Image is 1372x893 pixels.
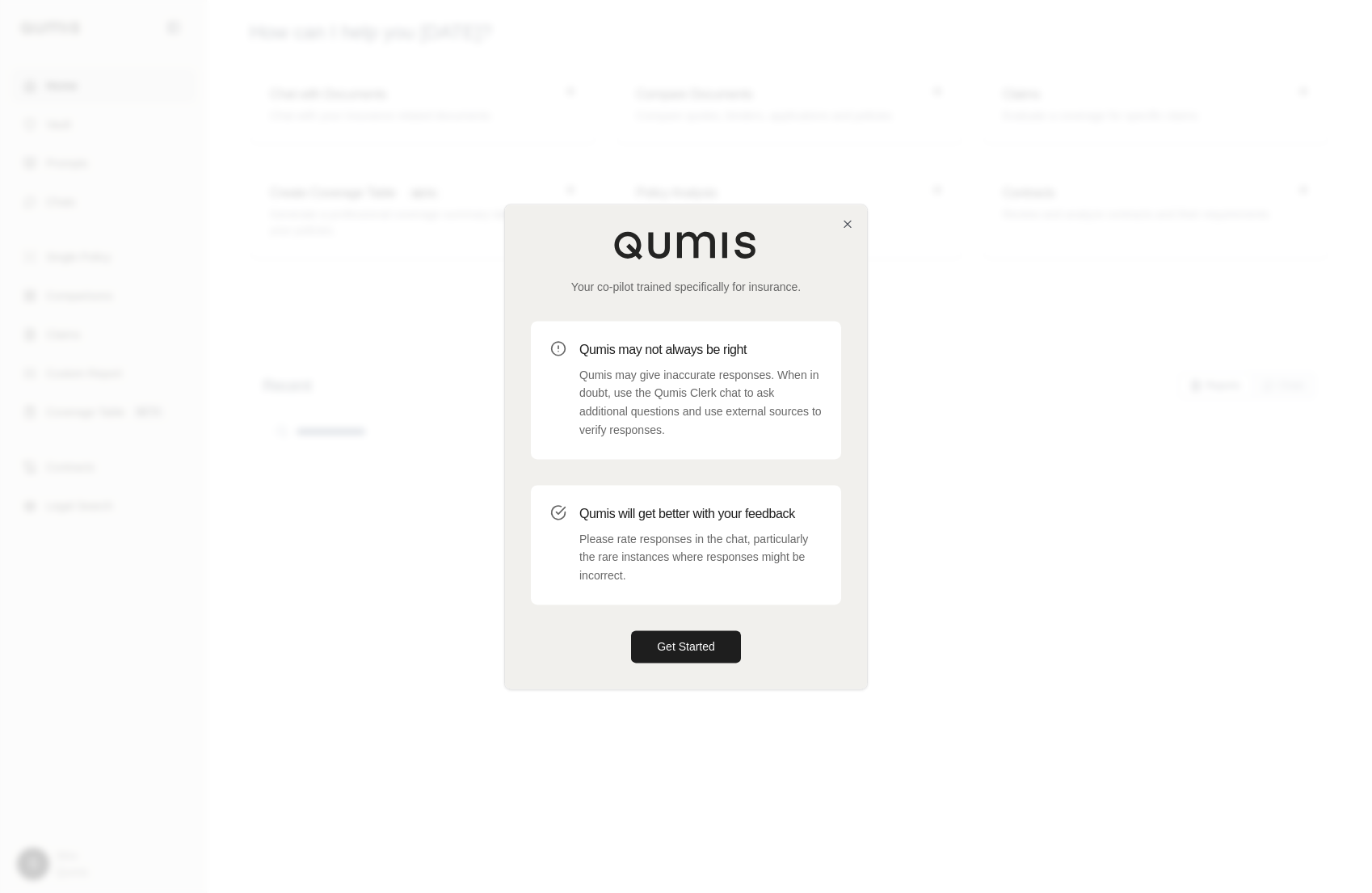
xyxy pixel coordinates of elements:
[579,504,822,524] h3: Qumis will get better with your feedback
[579,340,822,360] h3: Qumis may not always be right
[613,230,759,259] img: Qumis Logo
[579,366,822,440] p: Qumis may give inaccurate responses. When in doubt, use the Qumis Clerk chat to ask additional qu...
[631,630,741,663] button: Get Started
[579,530,822,585] p: Please rate responses in the chat, particularly the rare instances where responses might be incor...
[531,279,841,295] p: Your co-pilot trained specifically for insurance.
